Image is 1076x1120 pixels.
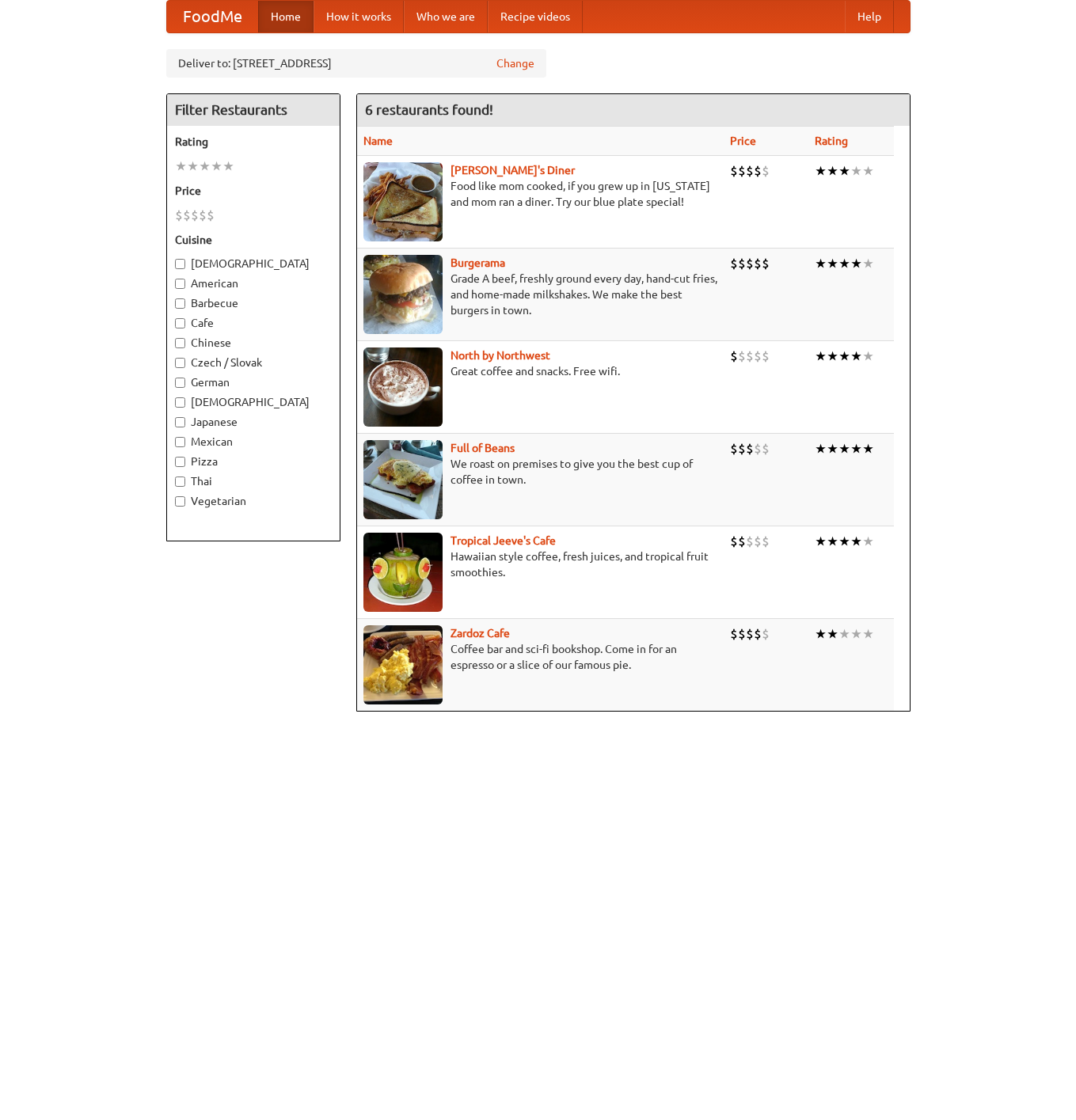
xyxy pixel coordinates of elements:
[175,434,332,450] label: Mexican
[815,255,827,272] li: ★
[815,625,827,643] li: ★
[175,256,332,271] label: [DEMOGRAPHIC_DATA]
[754,162,762,180] li: $
[827,625,838,643] li: ★
[762,440,770,457] li: $
[175,315,332,331] label: Cafe
[754,255,762,272] li: $
[451,349,550,362] b: North by Northwest
[175,275,332,291] label: American
[746,440,754,457] li: $
[838,625,850,643] li: ★
[850,533,862,550] li: ★
[175,358,185,368] input: Czech / Slovak
[730,533,738,550] li: $
[762,162,770,180] li: $
[167,94,340,126] h4: Filter Restaurants
[754,533,762,550] li: $
[175,158,187,175] li: ★
[363,135,393,147] a: Name
[838,162,850,180] li: ★
[175,397,185,408] input: [DEMOGRAPHIC_DATA]
[365,102,493,117] ng-pluralize: 6 restaurants found!
[175,335,332,351] label: Chinese
[862,347,874,365] li: ★
[363,363,717,379] p: Great coffee and snacks. Free wifi.
[746,347,754,365] li: $
[199,158,211,175] li: ★
[850,440,862,457] li: ★
[175,279,185,289] input: American
[222,158,234,175] li: ★
[730,625,738,643] li: $
[838,347,850,365] li: ★
[730,135,756,147] a: Price
[738,625,746,643] li: $
[363,178,717,210] p: Food like mom cooked, if you grew up in [US_STATE] and mom ran a diner. Try our blue plate special!
[183,207,191,224] li: $
[175,414,332,430] label: Japanese
[838,255,850,272] li: ★
[363,456,717,488] p: We roast on premises to give you the best cup of coffee in town.
[175,318,185,328] input: Cafe
[862,440,874,457] li: ★
[862,625,874,643] li: ★
[838,440,850,457] li: ★
[175,454,332,469] label: Pizza
[451,164,575,177] a: [PERSON_NAME]'s Diner
[199,207,207,224] li: $
[363,533,443,612] img: jeeves.jpg
[738,162,746,180] li: $
[850,347,862,365] li: ★
[762,255,770,272] li: $
[738,533,746,550] li: $
[746,533,754,550] li: $
[827,255,838,272] li: ★
[363,162,443,241] img: sallys.jpg
[175,134,332,150] h5: Rating
[754,625,762,643] li: $
[166,49,546,78] div: Deliver to: [STREET_ADDRESS]
[175,207,183,224] li: $
[762,533,770,550] li: $
[815,440,827,457] li: ★
[815,135,848,147] a: Rating
[175,295,332,311] label: Barbecue
[363,440,443,519] img: beans.jpg
[827,347,838,365] li: ★
[363,255,443,334] img: burgerama.jpg
[827,440,838,457] li: ★
[496,55,534,71] a: Change
[746,255,754,272] li: $
[314,1,404,32] a: How it works
[175,493,332,509] label: Vegetarian
[850,162,862,180] li: ★
[754,347,762,365] li: $
[363,549,717,580] p: Hawaiian style coffee, fresh juices, and tropical fruit smoothies.
[175,473,332,489] label: Thai
[451,256,505,269] b: Burgerama
[175,457,185,467] input: Pizza
[175,374,332,390] label: German
[175,476,185,487] input: Thai
[175,355,332,370] label: Czech / Slovak
[827,162,838,180] li: ★
[175,183,332,199] h5: Price
[167,1,258,32] a: FoodMe
[730,255,738,272] li: $
[175,437,185,447] input: Mexican
[258,1,314,32] a: Home
[175,232,332,248] h5: Cuisine
[850,625,862,643] li: ★
[850,255,862,272] li: ★
[451,627,510,640] a: Zardoz Cafe
[815,162,827,180] li: ★
[862,533,874,550] li: ★
[862,162,874,180] li: ★
[730,162,738,180] li: $
[175,417,185,427] input: Japanese
[175,378,185,388] input: German
[738,255,746,272] li: $
[762,625,770,643] li: $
